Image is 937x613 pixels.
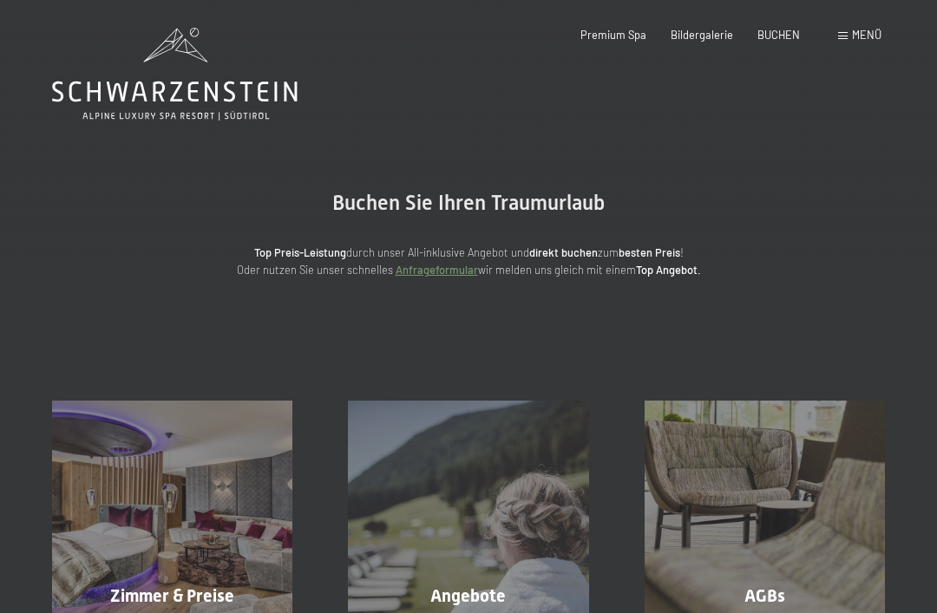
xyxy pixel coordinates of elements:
a: Anfrageformular [396,263,478,277]
span: Angebote [430,585,506,606]
strong: direkt buchen [529,245,598,259]
strong: besten Preis [619,245,680,259]
strong: Top Angebot. [636,263,701,277]
a: Bildergalerie [671,28,733,42]
span: Zimmer & Preise [110,585,234,606]
span: AGBs [744,585,785,606]
p: durch unser All-inklusive Angebot und zum ! Oder nutzen Sie unser schnelles wir melden uns gleich... [121,244,816,279]
span: Buchen Sie Ihren Traumurlaub [332,191,605,215]
strong: Top Preis-Leistung [254,245,346,259]
span: Menü [852,28,881,42]
a: BUCHEN [757,28,800,42]
a: Premium Spa [580,28,646,42]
